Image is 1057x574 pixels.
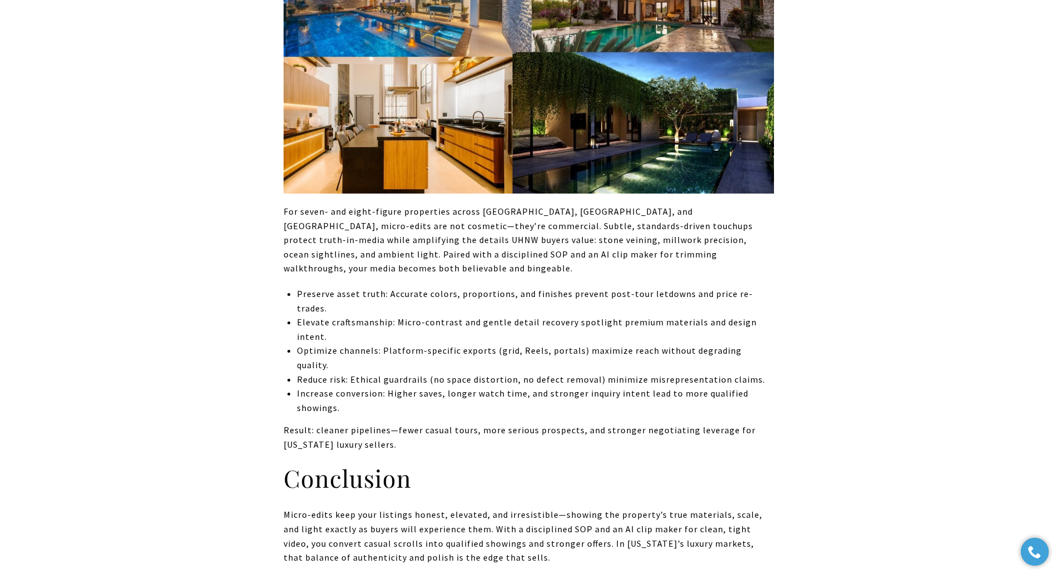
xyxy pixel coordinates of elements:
[284,508,774,565] p: Micro-edits keep your listings honest, elevated, and irresistible—showing the property’s true mat...
[284,423,774,452] p: Result: cleaner pipelines—fewer casual tours, more serious prospects, and stronger negotiating le...
[297,315,773,344] p: Elevate craftsmanship: Micro-contrast and gentle detail recovery spotlight premium materials and ...
[284,463,774,494] h2: Conclusion
[297,344,773,372] p: Optimize channels: Platform-specific exports (grid, Reels, portals) maximize reach without degrad...
[284,205,774,276] p: For seven- and eight-figure properties across [GEOGRAPHIC_DATA], [GEOGRAPHIC_DATA], and [GEOGRAPH...
[297,373,773,387] p: Reduce risk: Ethical guardrails (no space distortion, no defect removal) minimize misrepresentati...
[297,287,773,315] p: Preserve asset truth: Accurate colors, proportions, and finishes prevent post-tour letdowns and p...
[297,387,773,415] p: Increase conversion: Higher saves, longer watch time, and stronger inquiry intent lead to more qu...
